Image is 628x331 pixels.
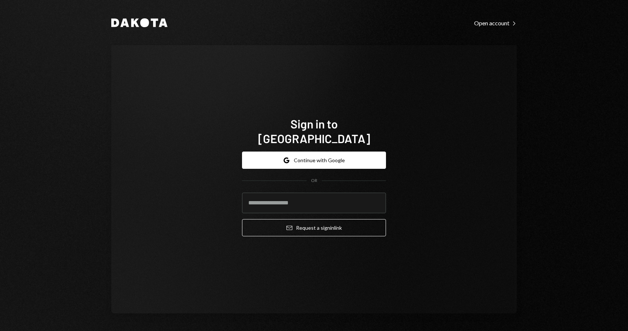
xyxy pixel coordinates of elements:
a: Open account [474,19,517,27]
h1: Sign in to [GEOGRAPHIC_DATA] [242,116,386,146]
div: OR [311,178,317,184]
button: Request a signinlink [242,219,386,236]
button: Continue with Google [242,152,386,169]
